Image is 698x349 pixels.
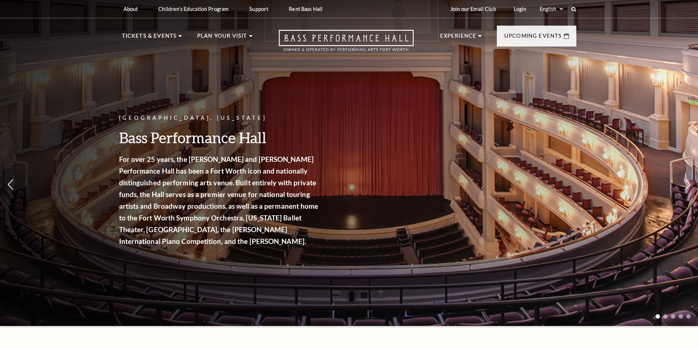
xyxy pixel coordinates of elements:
p: Rent Bass Hall [289,6,322,12]
p: Experience [440,31,477,45]
p: Support [249,6,268,12]
p: Plan Your Visit [197,31,247,45]
p: Children's Education Program [158,6,229,12]
p: [GEOGRAPHIC_DATA], [US_STATE] [119,114,321,123]
p: Upcoming Events [504,31,562,45]
select: Select: [538,5,564,12]
strong: For over 25 years, the [PERSON_NAME] and [PERSON_NAME] Performance Hall has been a Fort Worth ico... [119,155,318,245]
p: About [123,6,138,12]
h3: Bass Performance Hall [119,128,321,147]
p: Tickets & Events [122,31,177,45]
